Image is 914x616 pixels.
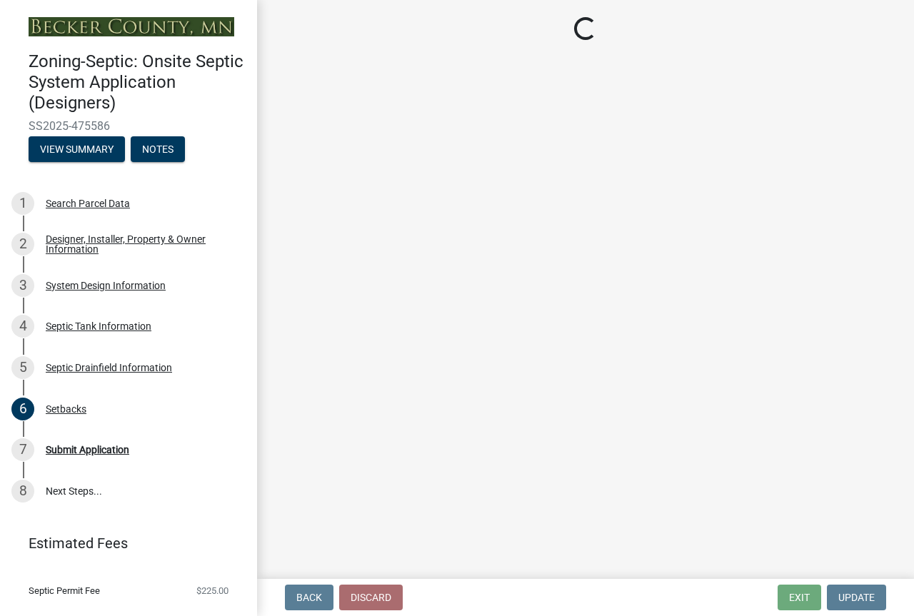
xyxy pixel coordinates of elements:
[778,585,821,610] button: Exit
[29,17,234,36] img: Becker County, Minnesota
[11,529,234,557] a: Estimated Fees
[11,356,34,379] div: 5
[131,144,185,156] wm-modal-confirm: Notes
[827,585,886,610] button: Update
[11,438,34,461] div: 7
[46,321,151,331] div: Septic Tank Information
[11,398,34,420] div: 6
[46,234,234,254] div: Designer, Installer, Property & Owner Information
[46,281,166,291] div: System Design Information
[838,592,875,603] span: Update
[46,198,130,208] div: Search Parcel Data
[11,480,34,503] div: 8
[339,585,403,610] button: Discard
[296,592,322,603] span: Back
[46,404,86,414] div: Setbacks
[11,315,34,338] div: 4
[29,136,125,162] button: View Summary
[29,51,246,113] h4: Zoning-Septic: Onsite Septic System Application (Designers)
[196,586,228,595] span: $225.00
[46,445,129,455] div: Submit Application
[11,233,34,256] div: 2
[131,136,185,162] button: Notes
[29,586,100,595] span: Septic Permit Fee
[29,144,125,156] wm-modal-confirm: Summary
[285,585,333,610] button: Back
[11,192,34,215] div: 1
[11,274,34,297] div: 3
[46,363,172,373] div: Septic Drainfield Information
[29,119,228,133] span: SS2025-475586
